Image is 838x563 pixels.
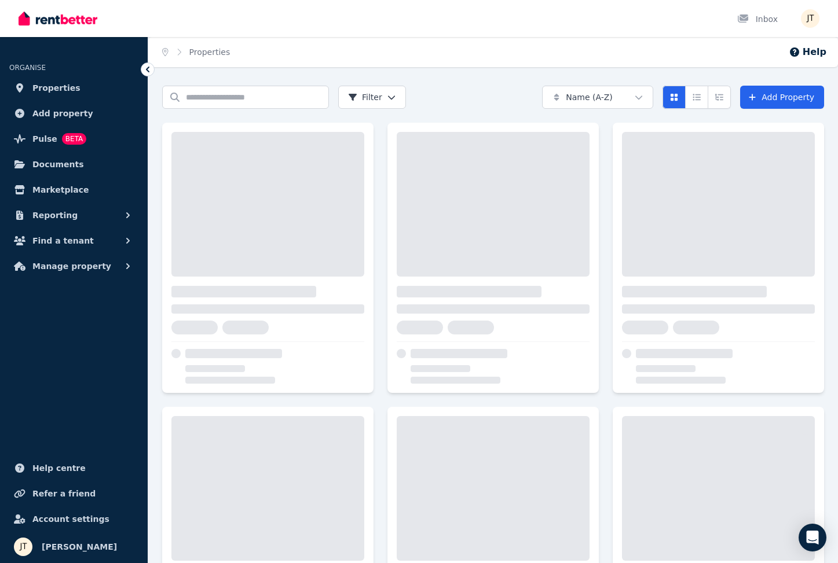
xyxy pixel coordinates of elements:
a: Help centre [9,457,138,480]
a: PulseBETA [9,127,138,150]
span: Find a tenant [32,234,94,248]
span: Account settings [32,512,109,526]
span: [PERSON_NAME] [42,540,117,554]
a: Add property [9,102,138,125]
button: Manage property [9,255,138,278]
span: Name (A-Z) [566,91,613,103]
span: Manage property [32,259,111,273]
div: View options [663,86,731,109]
div: Open Intercom Messenger [799,524,826,551]
span: Refer a friend [32,487,96,501]
button: Name (A-Z) [542,86,653,109]
button: Card view [663,86,686,109]
span: ORGANISE [9,64,46,72]
span: Pulse [32,132,57,146]
a: Refer a friend [9,482,138,505]
button: Expanded list view [708,86,731,109]
button: Reporting [9,204,138,227]
a: Add Property [740,86,824,109]
span: Filter [348,91,382,103]
span: Add property [32,106,93,120]
span: Help centre [32,461,86,475]
nav: Breadcrumb [148,37,244,67]
span: Marketplace [32,183,89,197]
span: Properties [32,81,80,95]
a: Documents [9,153,138,176]
span: Documents [32,157,84,171]
div: Inbox [737,13,778,25]
a: Properties [9,76,138,100]
a: Properties [189,47,230,57]
button: Filter [338,86,406,109]
button: Find a tenant [9,229,138,252]
button: Compact list view [685,86,708,109]
button: Help [789,45,826,59]
a: Marketplace [9,178,138,201]
img: Jamie Taylor [14,538,32,556]
a: Account settings [9,507,138,531]
img: Jamie Taylor [801,9,819,28]
img: RentBetter [19,10,97,27]
span: Reporting [32,208,78,222]
span: BETA [62,133,86,145]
